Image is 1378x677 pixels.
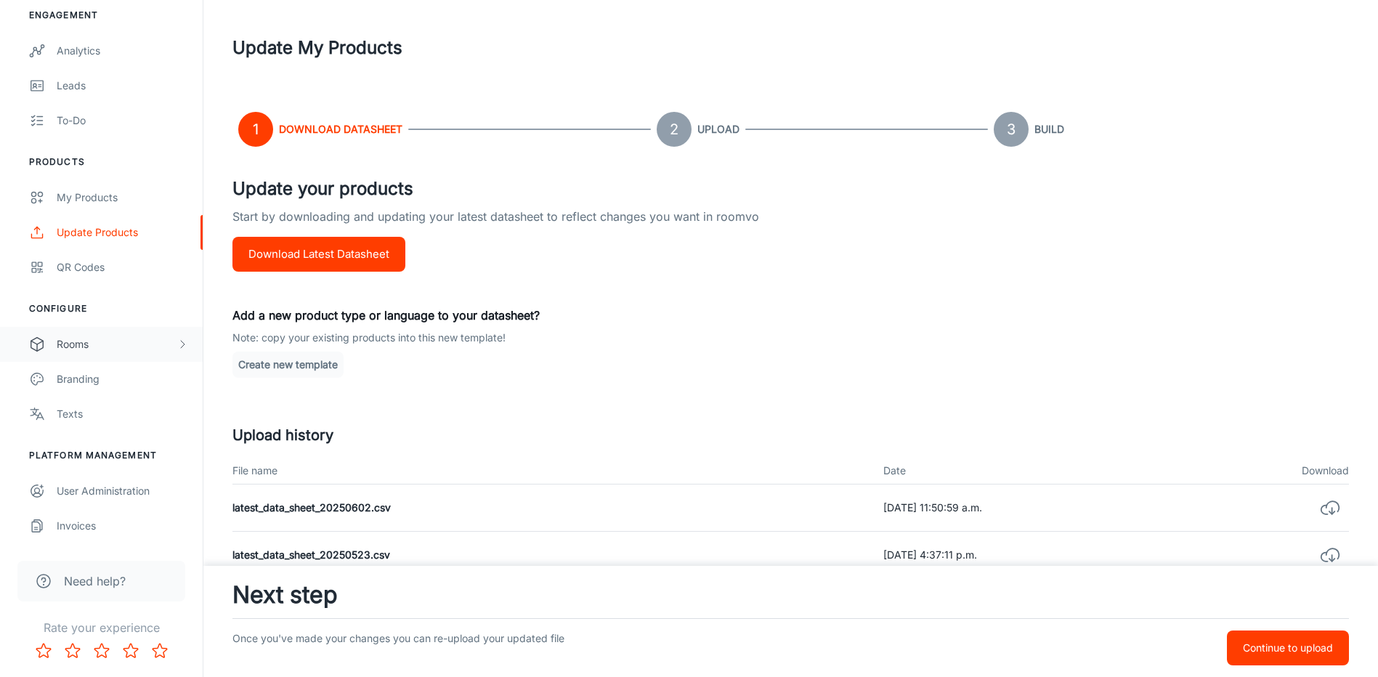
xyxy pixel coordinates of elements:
[232,631,958,665] p: Once you've made your changes you can re-upload your updated file
[57,190,188,206] div: My Products
[116,636,145,665] button: Rate 4 star
[57,518,188,534] div: Invoices
[1034,121,1064,137] h6: Build
[1007,121,1016,138] text: 3
[872,532,1197,579] td: [DATE] 4:37:11 p.m.
[57,78,188,94] div: Leads
[232,237,405,272] button: Download Latest Datasheet
[1227,631,1349,665] button: Continue to upload
[145,636,174,665] button: Rate 5 star
[232,176,1349,202] h4: Update your products
[57,259,188,275] div: QR Codes
[232,330,1349,346] p: Note: copy your existing products into this new template!
[670,121,678,138] text: 2
[58,636,87,665] button: Rate 2 star
[232,307,1349,324] p: Add a new product type or language to your datasheet?
[232,352,344,378] button: Create new template
[29,636,58,665] button: Rate 1 star
[232,458,872,485] th: File name
[253,121,259,138] text: 1
[872,485,1197,532] td: [DATE] 11:50:59 a.m.
[57,336,177,352] div: Rooms
[232,424,1349,446] h5: Upload history
[57,224,188,240] div: Update Products
[57,371,188,387] div: Branding
[232,35,402,61] h1: Update My Products
[697,121,739,137] h6: Upload
[1196,458,1349,485] th: Download
[1243,640,1333,656] p: Continue to upload
[57,483,188,499] div: User Administration
[232,532,872,579] td: latest_data_sheet_20250523.csv
[57,406,188,422] div: Texts
[57,43,188,59] div: Analytics
[232,577,1349,612] h3: Next step
[872,458,1197,485] th: Date
[57,113,188,129] div: To-do
[87,636,116,665] button: Rate 3 star
[279,121,402,137] h6: Download Datasheet
[12,619,191,636] p: Rate your experience
[232,208,1349,237] p: Start by downloading and updating your latest datasheet to reflect changes you want in roomvo
[232,485,872,532] td: latest_data_sheet_20250602.csv
[64,572,126,590] span: Need help?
